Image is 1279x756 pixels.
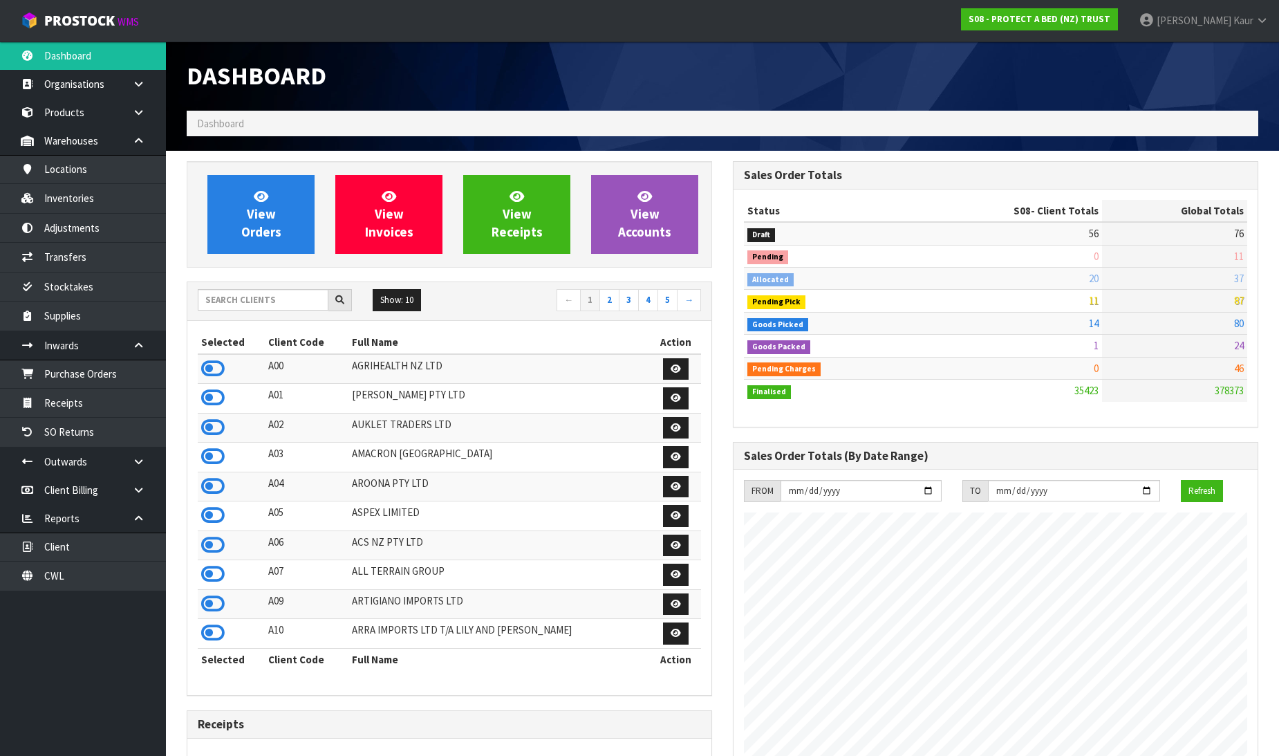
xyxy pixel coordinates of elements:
td: ACS NZ PTY LTD [348,531,651,560]
a: S08 - PROTECT A BED (NZ) TRUST [961,8,1118,30]
a: 3 [619,289,639,311]
td: A03 [265,443,348,472]
a: 2 [599,289,619,311]
td: A00 [265,354,348,384]
div: TO [962,480,988,502]
a: ViewAccounts [591,175,698,254]
span: 1 [1094,339,1099,352]
span: 76 [1234,227,1244,240]
span: Goods Packed [747,340,810,354]
th: Selected [198,331,265,353]
small: WMS [118,15,139,28]
div: FROM [744,480,781,502]
a: ViewReceipts [463,175,570,254]
input: Search clients [198,289,328,311]
th: Global Totals [1102,200,1247,222]
td: A10 [265,619,348,649]
a: ViewInvoices [335,175,442,254]
td: A06 [265,531,348,560]
button: Refresh [1181,480,1223,502]
span: 37 [1234,272,1244,285]
td: ALL TERRAIN GROUP [348,560,651,590]
span: 46 [1234,362,1244,375]
td: AROONA PTY LTD [348,472,651,501]
nav: Page navigation [460,289,701,313]
span: 14 [1089,317,1099,330]
h3: Sales Order Totals [744,169,1247,182]
button: Show: 10 [373,289,421,311]
span: 0 [1094,250,1099,263]
span: View Receipts [492,188,543,240]
h3: Sales Order Totals (By Date Range) [744,450,1247,463]
span: 20 [1089,272,1099,285]
span: 56 [1089,227,1099,240]
a: ← [557,289,581,311]
h3: Receipts [198,718,701,731]
a: 4 [638,289,658,311]
span: View Orders [241,188,281,240]
th: Status [744,200,911,222]
th: - Client Totals [911,200,1102,222]
a: ViewOrders [207,175,315,254]
span: 87 [1234,294,1244,307]
td: A04 [265,472,348,501]
span: Finalised [747,385,791,399]
td: AUKLET TRADERS LTD [348,413,651,443]
span: [PERSON_NAME] [1157,14,1231,27]
td: AMACRON [GEOGRAPHIC_DATA] [348,443,651,472]
th: Client Code [265,331,348,353]
span: View Invoices [365,188,413,240]
span: View Accounts [618,188,671,240]
td: A07 [265,560,348,590]
span: 0 [1094,362,1099,375]
th: Selected [198,648,265,670]
td: ARTIGIANO IMPORTS LTD [348,589,651,619]
strong: S08 - PROTECT A BED (NZ) TRUST [969,13,1110,25]
td: A05 [265,501,348,531]
span: Pending Pick [747,295,805,309]
td: ARRA IMPORTS LTD T/A LILY AND [PERSON_NAME] [348,619,651,649]
span: 24 [1234,339,1244,352]
td: AGRIHEALTH NZ LTD [348,354,651,384]
th: Action [651,331,701,353]
span: Pending Charges [747,362,821,376]
td: A01 [265,384,348,414]
img: cube-alt.png [21,12,38,29]
td: A09 [265,589,348,619]
th: Action [651,648,701,670]
span: Draft [747,228,775,242]
span: 11 [1234,250,1244,263]
span: 35423 [1074,384,1099,397]
span: 378373 [1215,384,1244,397]
td: [PERSON_NAME] PTY LTD [348,384,651,414]
span: Allocated [747,273,794,287]
td: ASPEX LIMITED [348,501,651,531]
th: Full Name [348,331,651,353]
td: A02 [265,413,348,443]
th: Full Name [348,648,651,670]
span: Pending [747,250,788,264]
span: Dashboard [197,117,244,130]
span: 80 [1234,317,1244,330]
a: 1 [580,289,600,311]
a: 5 [657,289,678,311]
span: Kaur [1233,14,1253,27]
span: Goods Picked [747,318,808,332]
span: 11 [1089,294,1099,307]
a: → [677,289,701,311]
th: Client Code [265,648,348,670]
span: Dashboard [187,60,326,91]
span: S08 [1014,204,1031,217]
span: ProStock [44,12,115,30]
